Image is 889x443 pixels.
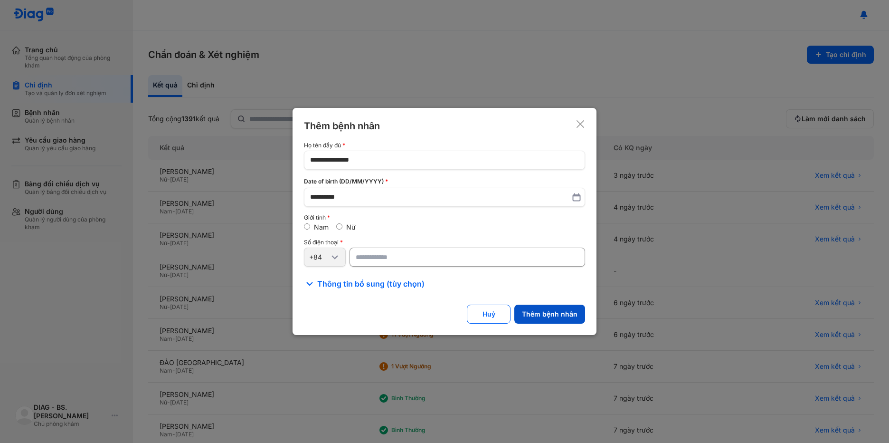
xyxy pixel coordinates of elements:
[304,239,585,246] div: Số điện thoại
[304,119,380,133] div: Thêm bệnh nhân
[467,305,511,324] button: Huỷ
[346,223,356,231] label: Nữ
[317,278,425,289] span: Thông tin bổ sung (tùy chọn)
[304,214,585,221] div: Giới tính
[314,223,329,231] label: Nam
[514,305,585,324] button: Thêm bệnh nhân
[304,177,585,186] div: Date of birth (DD/MM/YYYY)
[309,253,329,261] div: +84
[304,142,585,149] div: Họ tên đầy đủ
